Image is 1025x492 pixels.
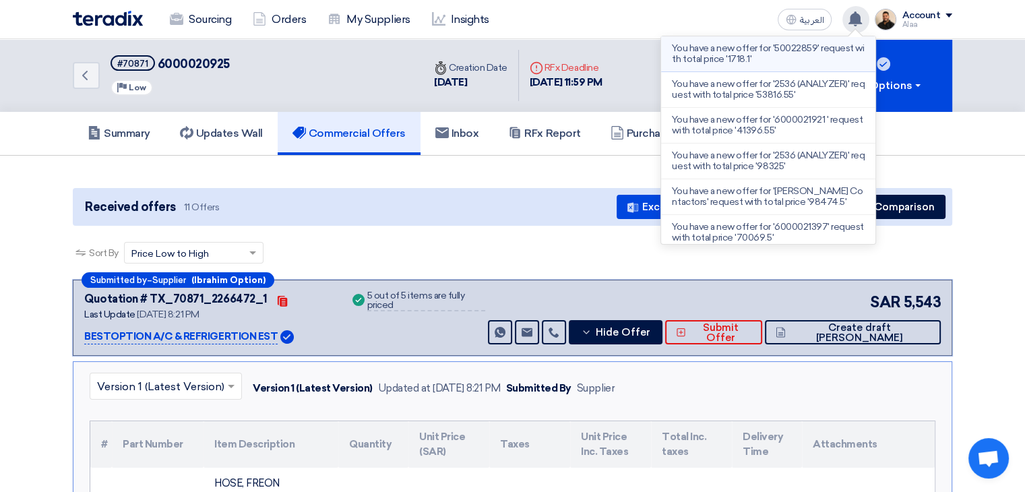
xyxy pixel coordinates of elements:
[799,16,824,25] span: العربية
[875,9,896,30] img: MAA_1717931611039.JPG
[672,186,865,208] p: You have a new offer for '[PERSON_NAME] Contactors' request with total price '98474.5'
[434,75,507,90] div: [DATE]
[317,5,421,34] a: My Suppliers
[253,381,373,396] div: Version 1 (Latest Version)
[131,247,209,261] span: Price Low to High
[672,79,865,100] p: You have a new offer for '2536 (ANALYZER)' request with total price '53816.55'
[204,421,338,468] th: Item Description
[530,75,602,90] div: [DATE] 11:59 PM
[191,276,266,284] b: (Ibrahim Option)
[789,323,930,343] span: Create draft [PERSON_NAME]
[651,421,732,468] th: Total Inc. taxes
[137,309,199,320] span: [DATE] 8:21 PM
[672,150,865,172] p: You have a new offer for '2536 (ANALYZER)' request with total price '98325'
[577,381,615,396] div: Supplier
[508,127,580,140] h5: RFx Report
[89,246,119,260] span: Sort By
[570,421,651,468] th: Unit Price Inc. Taxes
[421,5,500,34] a: Insights
[408,421,489,468] th: Unit Price (SAR)
[165,112,278,155] a: Updates Wall
[903,291,941,313] span: 5,543
[117,59,148,68] div: #70871
[765,320,941,344] button: Create draft [PERSON_NAME]
[90,421,112,468] th: #
[88,127,150,140] h5: Summary
[159,5,242,34] a: Sourcing
[129,83,146,92] span: Low
[184,201,220,214] span: 11 Offers
[180,127,263,140] h5: Updates Wall
[665,320,762,344] button: Submit Offer
[338,421,408,468] th: Quantity
[82,272,274,288] div: –
[378,381,501,396] div: Updated at [DATE] 8:21 PM
[611,127,710,140] h5: Purchase Orders
[90,276,147,284] span: Submitted by
[85,198,176,216] span: Received offers
[111,55,230,72] h5: 6000020925
[280,330,294,344] img: Verified Account
[968,438,1009,479] div: Open chat
[672,115,865,136] p: You have a new offer for '6000021921 ' request with total price '41396.55'
[73,11,143,26] img: Teradix logo
[569,320,662,344] button: Hide Offer
[672,222,865,243] p: You have a new offer for '6000021397' request with total price '70069.5'
[84,329,278,345] p: BESTOPTION A/C & REFRIGERTION EST
[778,9,832,30] button: العربية
[530,61,602,75] div: RFx Deadline
[595,328,650,338] span: Hide Offer
[112,421,204,468] th: Part Number
[902,10,940,22] div: Account
[617,195,774,219] button: Excel Sheet Comparison
[817,39,952,112] button: RFx Options
[902,21,952,28] div: Alaa
[435,127,479,140] h5: Inbox
[732,421,802,468] th: Delivery Time
[506,381,571,396] div: Submitted By
[292,127,406,140] h5: Commercial Offers
[847,78,923,94] div: RFx Options
[802,421,935,468] th: Attachments
[242,5,317,34] a: Orders
[152,276,186,284] span: Supplier
[493,112,595,155] a: RFx Report
[73,112,165,155] a: Summary
[84,291,268,307] div: Quotation # TX_70871_2266472_1
[434,61,507,75] div: Creation Date
[489,421,570,468] th: Taxes
[367,291,485,311] div: 5 out of 5 items are fully priced
[421,112,494,155] a: Inbox
[596,112,725,155] a: Purchase Orders
[158,57,230,71] span: 6000020925
[278,112,421,155] a: Commercial Offers
[870,291,901,313] span: SAR
[689,323,751,343] span: Submit Offer
[672,43,865,65] p: You have a new offer for '50022859' request with total price '1718.1'
[84,309,135,320] span: Last Update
